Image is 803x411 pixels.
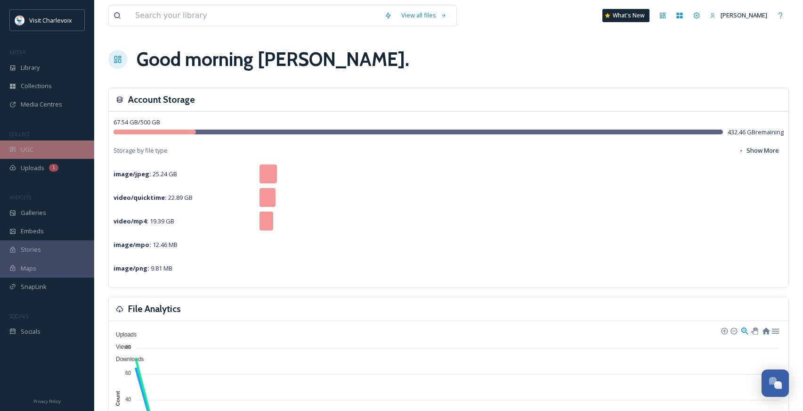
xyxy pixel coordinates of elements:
tspan: 40 [125,396,131,402]
a: What's New [602,9,649,22]
span: Maps [21,264,36,273]
span: Uploads [21,164,44,173]
a: View all files [397,6,452,25]
span: Downloads [109,356,144,362]
span: Storage by file type [114,146,168,155]
span: Galleries [21,208,46,217]
span: 67.54 GB / 500 GB [114,118,160,126]
span: Media Centres [21,100,62,109]
strong: image/png : [114,264,149,272]
span: Embeds [21,227,44,236]
tspan: 80 [125,344,131,350]
span: 25.24 GB [114,170,177,178]
a: Privacy Policy [33,395,61,406]
span: Collections [21,82,52,90]
span: 12.46 MB [114,240,178,249]
strong: image/jpeg : [114,170,151,178]
span: Visit Charlevoix [29,16,72,25]
input: Search your library [130,5,380,26]
strong: image/mpo : [114,240,151,249]
span: Views [109,344,131,350]
div: Reset Zoom [762,326,770,334]
tspan: 60 [125,370,131,376]
div: 1 [49,164,58,172]
div: Panning [751,328,757,333]
span: 9.81 MB [114,264,172,272]
span: Stories [21,245,41,254]
img: Visit-Charlevoix_Logo.jpg [15,16,24,25]
button: Open Chat [762,370,789,397]
text: Count [115,391,121,406]
div: Zoom Out [730,327,737,334]
span: Library [21,63,40,72]
div: Zoom In [721,327,727,334]
span: SnapLink [21,282,47,291]
strong: video/quicktime : [114,193,167,202]
span: Socials [21,327,41,336]
span: MEDIA [9,49,26,56]
span: SOCIALS [9,312,28,320]
span: WIDGETS [9,194,31,201]
div: Menu [771,326,779,334]
span: UGC [21,145,33,154]
div: Selection Zoom [740,326,748,334]
span: 432.46 GB remaining [728,128,784,137]
span: 19.39 GB [114,217,174,225]
span: Uploads [109,331,137,338]
span: COLLECT [9,131,30,138]
button: Show More [734,141,784,160]
span: [PERSON_NAME] [721,11,767,19]
span: Privacy Policy [33,398,61,404]
h1: Good morning [PERSON_NAME] . [137,45,409,74]
a: [PERSON_NAME] [705,6,772,25]
span: 22.89 GB [114,193,193,202]
h3: Account Storage [128,93,195,107]
strong: video/mp4 : [114,217,148,225]
h3: File Analytics [128,302,181,316]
